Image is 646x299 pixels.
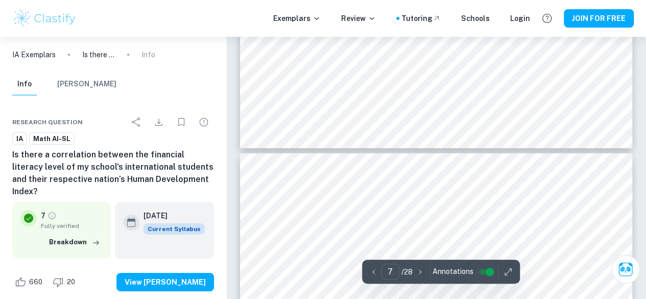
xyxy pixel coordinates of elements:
button: [PERSON_NAME] [57,73,116,96]
p: Exemplars [273,13,321,24]
a: IA [12,132,27,145]
a: IA Exemplars [12,49,56,60]
button: JOIN FOR FREE [564,9,634,28]
button: Info [12,73,37,96]
img: Clastify logo [12,8,77,29]
div: Download [149,112,169,132]
div: Bookmark [171,112,192,132]
span: Annotations [433,266,473,277]
h6: [DATE] [143,210,197,221]
div: Like [12,274,48,290]
span: 20 [61,277,81,287]
span: Research question [12,118,83,127]
button: Breakdown [46,235,103,250]
a: Tutoring [401,13,441,24]
span: Current Syllabus [143,223,205,235]
p: Is there a correlation between the financial literacy level of my school's international students... [82,49,115,60]
a: Login [510,13,530,24]
div: This exemplar is based on the current syllabus. Feel free to refer to it for inspiration/ideas wh... [143,223,205,235]
button: View [PERSON_NAME] [116,273,214,291]
h6: Is there a correlation between the financial literacy level of my school's international students... [12,149,214,198]
div: Share [126,112,147,132]
div: Report issue [194,112,214,132]
p: / 28 [401,266,413,278]
a: Math AI-SL [29,132,75,145]
button: Help and Feedback [538,10,556,27]
span: 660 [23,277,48,287]
div: Dislike [50,274,81,290]
span: Fully verified [41,221,103,231]
a: Grade fully verified [47,211,57,220]
p: 7 [41,210,45,221]
button: Ask Clai [611,255,640,284]
span: IA [13,134,27,144]
p: Info [141,49,155,60]
a: Schools [461,13,490,24]
p: Review [341,13,376,24]
span: Math AI-SL [30,134,74,144]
